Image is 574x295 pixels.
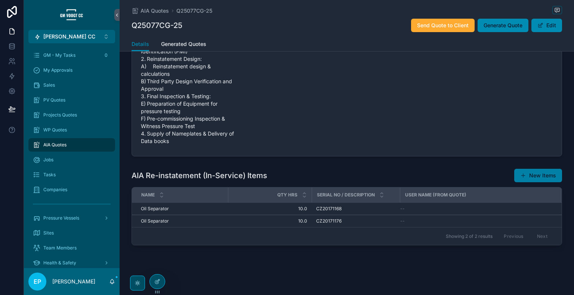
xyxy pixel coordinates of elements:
a: My Approvals [28,63,115,77]
img: App logo [60,9,84,21]
button: Select Button [28,30,115,43]
span: My Approvals [43,67,72,73]
a: Tasks [28,168,115,181]
a: Team Members [28,241,115,255]
span: Sites [43,230,54,236]
a: Jobs [28,153,115,167]
span: 10.0 [232,218,307,224]
a: Companies [28,183,115,196]
span: Serial No / Description [317,192,375,198]
div: scrollable content [24,43,120,268]
button: Send Quote to Client [411,19,475,32]
a: AIA Quotes [28,138,115,152]
span: Health & Safety [43,260,76,266]
button: Generate Quote [478,19,528,32]
h1: Q25077CG-25 [132,20,182,31]
span: CZ20171168 [316,206,342,212]
span: Pressure Vessels [43,215,79,221]
span: PV Quotes [43,97,65,103]
h1: AIA Re-instatement (In-Service) Items [132,170,267,181]
p: [PERSON_NAME] [52,278,95,285]
span: Showing 2 of 2 results [446,233,493,239]
a: AIA Quotes [132,7,169,15]
a: Sales [28,78,115,92]
a: Projects Quotes [28,108,115,122]
span: Details [132,40,149,48]
a: Details [132,37,149,52]
span: -- [400,218,405,224]
span: Generated Quotes [161,40,206,48]
span: GM - My Tasks [43,52,75,58]
span: Generate Quote [484,22,522,29]
span: 10.0 [232,206,307,212]
a: PV Quotes [28,93,115,107]
span: Companies [43,187,67,193]
span: CZ20171176 [316,218,342,224]
span: -- [400,206,405,212]
a: WP Quotes [28,123,115,137]
span: Jobs [43,157,53,163]
span: AIA Quotes [43,142,67,148]
a: Q25077CG-25 [176,7,212,15]
span: Send Quote to Client [417,22,469,29]
button: Edit [531,19,562,32]
span: Qty Hrs [277,192,297,198]
button: New Items [514,169,562,182]
span: User Name (from Quote) [405,192,466,198]
span: EP [34,277,41,286]
span: Name [141,192,155,198]
a: Generated Quotes [161,37,206,52]
span: WP Quotes [43,127,67,133]
span: Team Members [43,245,77,251]
span: AIA Quotes [141,7,169,15]
span: Oil Separator [141,206,169,212]
span: Projects Quotes [43,112,77,118]
a: Sites [28,226,115,240]
a: Pressure Vessels [28,211,115,225]
span: Oil Separator [141,218,169,224]
div: 0 [102,51,111,60]
span: Tasks [43,172,56,178]
span: Sales [43,82,55,88]
span: [PERSON_NAME] CC [43,33,95,40]
a: GM - My Tasks0 [28,49,115,62]
a: Health & Safety [28,256,115,270]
